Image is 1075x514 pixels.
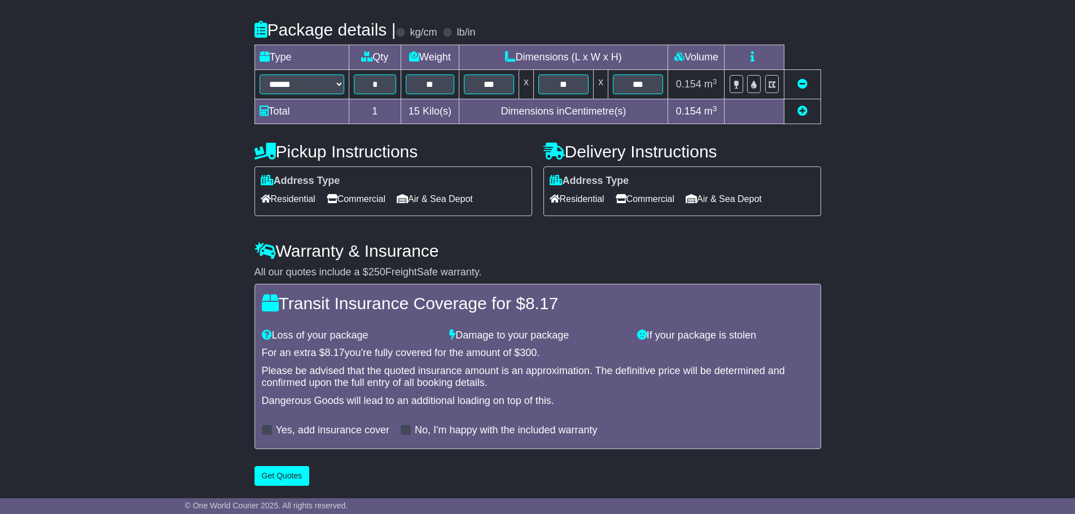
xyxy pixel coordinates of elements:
[255,142,532,161] h4: Pickup Instructions
[520,347,537,358] span: 300
[704,106,717,117] span: m
[410,27,437,39] label: kg/cm
[255,45,349,70] td: Type
[797,78,808,90] a: Remove this item
[397,190,473,208] span: Air & Sea Depot
[444,330,631,342] div: Damage to your package
[276,424,389,437] label: Yes, add insurance cover
[401,45,459,70] td: Weight
[519,70,533,99] td: x
[261,175,340,187] label: Address Type
[594,70,608,99] td: x
[255,99,349,124] td: Total
[262,294,814,313] h4: Transit Insurance Coverage for $
[713,104,717,113] sup: 3
[185,501,348,510] span: © One World Courier 2025. All rights reserved.
[255,20,396,39] h4: Package details |
[261,190,315,208] span: Residential
[262,365,814,389] div: Please be advised that the quoted insurance amount is an approximation. The definitive price will...
[349,45,401,70] td: Qty
[349,99,401,124] td: 1
[457,27,475,39] label: lb/in
[676,78,701,90] span: 0.154
[459,99,668,124] td: Dimensions in Centimetre(s)
[543,142,821,161] h4: Delivery Instructions
[550,190,604,208] span: Residential
[686,190,762,208] span: Air & Sea Depot
[256,330,444,342] div: Loss of your package
[797,106,808,117] a: Add new item
[459,45,668,70] td: Dimensions (L x W x H)
[255,266,821,279] div: All our quotes include a $ FreightSafe warranty.
[631,330,819,342] div: If your package is stolen
[525,294,558,313] span: 8.17
[676,106,701,117] span: 0.154
[368,266,385,278] span: 250
[409,106,420,117] span: 15
[704,78,717,90] span: m
[401,99,459,124] td: Kilo(s)
[327,190,385,208] span: Commercial
[255,466,310,486] button: Get Quotes
[262,395,814,407] div: Dangerous Goods will lead to an additional loading on top of this.
[262,347,814,359] div: For an extra $ you're fully covered for the amount of $ .
[713,77,717,86] sup: 3
[415,424,598,437] label: No, I'm happy with the included warranty
[616,190,674,208] span: Commercial
[668,45,725,70] td: Volume
[550,175,629,187] label: Address Type
[255,241,821,260] h4: Warranty & Insurance
[325,347,345,358] span: 8.17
